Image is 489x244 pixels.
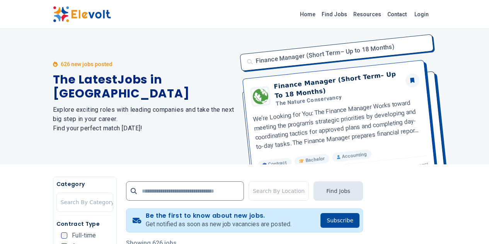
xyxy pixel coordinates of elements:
h2: Explore exciting roles with leading companies and take the next big step in your career. Find you... [53,105,235,133]
img: Elevolt [53,6,111,22]
a: Resources [350,8,384,20]
a: Login [410,7,433,22]
button: Subscribe [320,213,360,228]
a: Find Jobs [319,8,350,20]
a: Home [297,8,319,20]
h5: Contract Type [56,220,113,228]
span: Full-time [72,232,96,239]
p: Get notified as soon as new job vacancies are posted. [146,220,291,229]
a: Contact [384,8,410,20]
button: Find Jobs [314,181,363,201]
p: 626 new jobs posted [61,60,112,68]
h4: Be the first to know about new jobs. [146,212,291,220]
h1: The Latest Jobs in [GEOGRAPHIC_DATA] [53,73,235,101]
input: Full-time [61,232,67,239]
h5: Category [56,180,113,188]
